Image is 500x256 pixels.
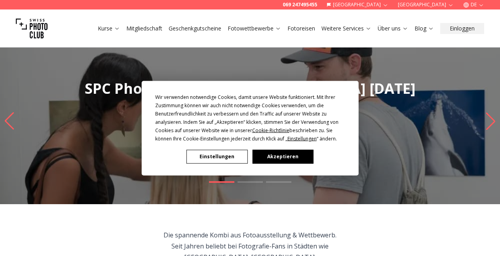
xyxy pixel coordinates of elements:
[252,127,289,133] span: Cookie-Richtlinie
[287,135,317,142] span: Einstellungen
[252,150,313,163] button: Akzeptieren
[186,150,247,163] button: Einstellungen
[155,93,345,142] div: Wir verwenden notwendige Cookies, damit unsere Website funktioniert. Mit Ihrer Zustimmung können ...
[141,81,358,175] div: Cookie Consent Prompt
